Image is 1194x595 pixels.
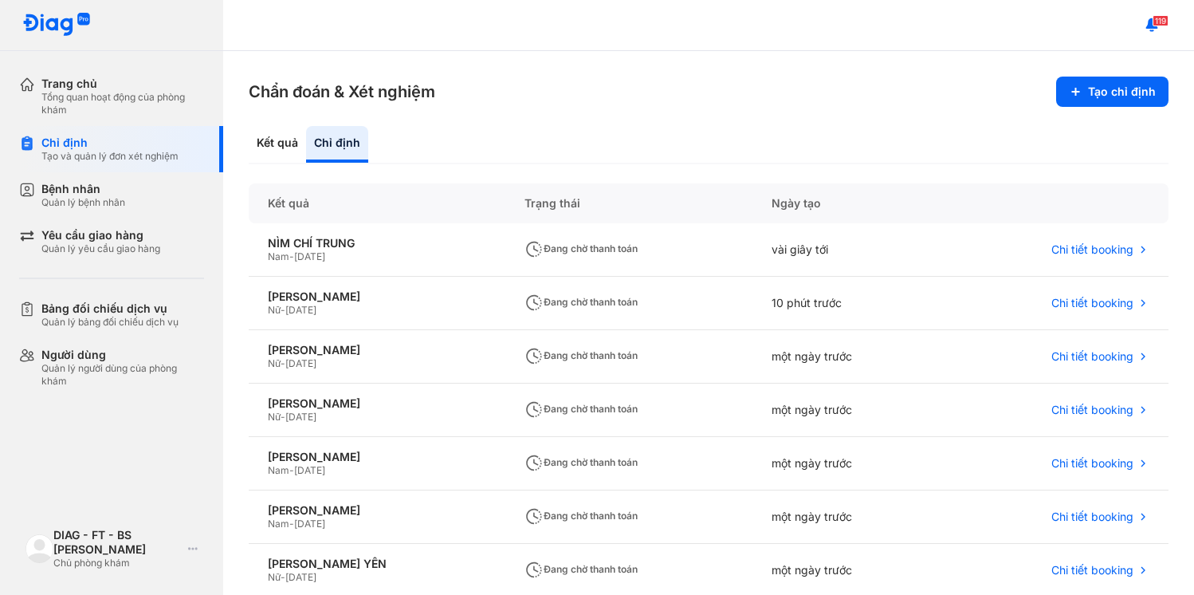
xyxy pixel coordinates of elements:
[285,304,316,316] span: [DATE]
[41,77,204,91] div: Trang chủ
[41,136,179,150] div: Chỉ định
[289,250,294,262] span: -
[268,518,289,530] span: Nam
[285,411,316,423] span: [DATE]
[524,456,638,468] span: Đang chờ thanh toán
[268,396,486,411] div: [PERSON_NAME]
[505,183,752,223] div: Trạng thái
[752,384,946,437] div: một ngày trước
[268,236,486,250] div: NÌM CHÍ TRUNG
[752,491,946,544] div: một ngày trước
[289,464,294,476] span: -
[41,91,204,116] div: Tổng quan hoạt động của phòng khám
[1051,563,1133,577] span: Chi tiết booking
[524,403,638,415] span: Đang chờ thanh toán
[285,571,316,583] span: [DATE]
[268,357,281,369] span: Nữ
[41,242,160,255] div: Quản lý yêu cầu giao hàng
[1051,296,1133,310] span: Chi tiết booking
[524,349,638,361] span: Đang chờ thanh toán
[249,183,505,223] div: Kết quả
[294,464,325,476] span: [DATE]
[22,13,91,37] img: logo
[41,348,204,362] div: Người dùng
[281,357,285,369] span: -
[41,362,204,388] div: Quản lý người dùng của phòng khám
[26,534,53,562] img: logo
[41,301,179,316] div: Bảng đối chiếu dịch vụ
[752,437,946,491] div: một ngày trước
[281,304,285,316] span: -
[41,316,179,329] div: Quản lý bảng đối chiếu dịch vụ
[524,510,638,522] span: Đang chờ thanh toán
[524,242,638,254] span: Đang chờ thanh toán
[41,182,125,196] div: Bệnh nhân
[294,518,325,530] span: [DATE]
[268,290,486,304] div: [PERSON_NAME]
[268,571,281,583] span: Nữ
[268,304,281,316] span: Nữ
[41,228,160,242] div: Yêu cầu giao hàng
[1051,510,1133,524] span: Chi tiết booking
[41,150,179,163] div: Tạo và quản lý đơn xét nghiệm
[268,503,486,518] div: [PERSON_NAME]
[752,330,946,384] div: một ngày trước
[524,563,638,575] span: Đang chờ thanh toán
[285,357,316,369] span: [DATE]
[1056,77,1168,107] button: Tạo chỉ định
[268,250,289,262] span: Nam
[1051,456,1133,471] span: Chi tiết booking
[306,126,368,163] div: Chỉ định
[268,411,281,423] span: Nữ
[289,518,294,530] span: -
[752,277,946,330] div: 10 phút trước
[752,183,946,223] div: Ngày tạo
[294,250,325,262] span: [DATE]
[281,571,285,583] span: -
[268,450,486,464] div: [PERSON_NAME]
[524,296,638,308] span: Đang chờ thanh toán
[1051,349,1133,364] span: Chi tiết booking
[249,81,435,103] h3: Chẩn đoán & Xét nghiệm
[41,196,125,209] div: Quản lý bệnh nhân
[249,126,306,163] div: Kết quả
[1153,15,1168,26] span: 119
[1051,403,1133,417] span: Chi tiết booking
[1051,242,1133,257] span: Chi tiết booking
[53,528,182,557] div: DIAG - FT - BS [PERSON_NAME]
[268,557,486,571] div: [PERSON_NAME] YẾN
[268,464,289,476] span: Nam
[752,223,946,277] div: vài giây tới
[281,411,285,423] span: -
[53,557,182,569] div: Chủ phòng khám
[268,343,486,357] div: [PERSON_NAME]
